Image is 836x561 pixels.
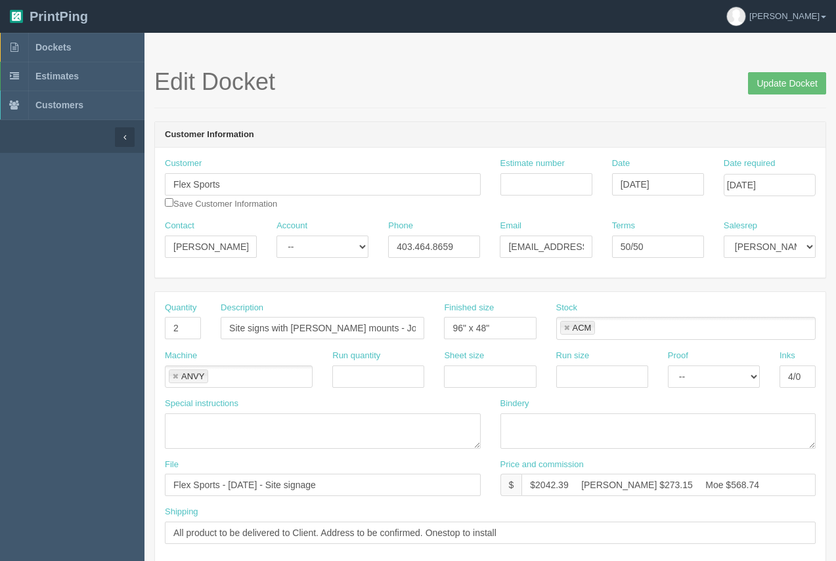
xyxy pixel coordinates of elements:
input: Enter customer name [165,173,481,196]
h1: Edit Docket [154,69,826,95]
label: Description [221,302,263,314]
label: Price and commission [500,459,584,471]
label: Customer [165,157,202,170]
span: Customers [35,100,83,110]
div: $ [500,474,522,496]
div: ANVY [181,372,204,381]
label: Contact [165,220,194,232]
label: Sheet size [444,350,484,362]
label: Special instructions [165,398,238,410]
label: Estimate number [500,157,565,170]
label: Run quantity [332,350,380,362]
div: Save Customer Information [165,157,481,210]
label: Quantity [165,302,196,314]
span: Estimates [35,71,79,81]
img: logo-3e63b451c926e2ac314895c53de4908e5d424f24456219fb08d385ab2e579770.png [10,10,23,23]
img: avatar_default-7531ab5dedf162e01f1e0bb0964e6a185e93c5c22dfe317fb01d7f8cd2b1632c.jpg [727,7,745,26]
label: Finished size [444,302,494,314]
label: Date [612,157,630,170]
span: Dockets [35,42,71,52]
label: Salesrep [724,220,757,232]
label: Email [500,220,521,232]
label: Date required [724,157,776,170]
label: Bindery [500,398,529,410]
label: Terms [612,220,635,232]
label: Phone [388,220,413,232]
label: File [165,459,179,471]
div: ACM [573,323,592,332]
label: Stock [556,302,578,314]
label: Inks [780,350,795,362]
label: Proof [668,350,688,362]
header: Customer Information [155,122,825,148]
label: Account [276,220,307,232]
label: Run size [556,350,590,362]
input: Update Docket [748,72,826,94]
label: Machine [165,350,197,362]
label: Shipping [165,506,198,518]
